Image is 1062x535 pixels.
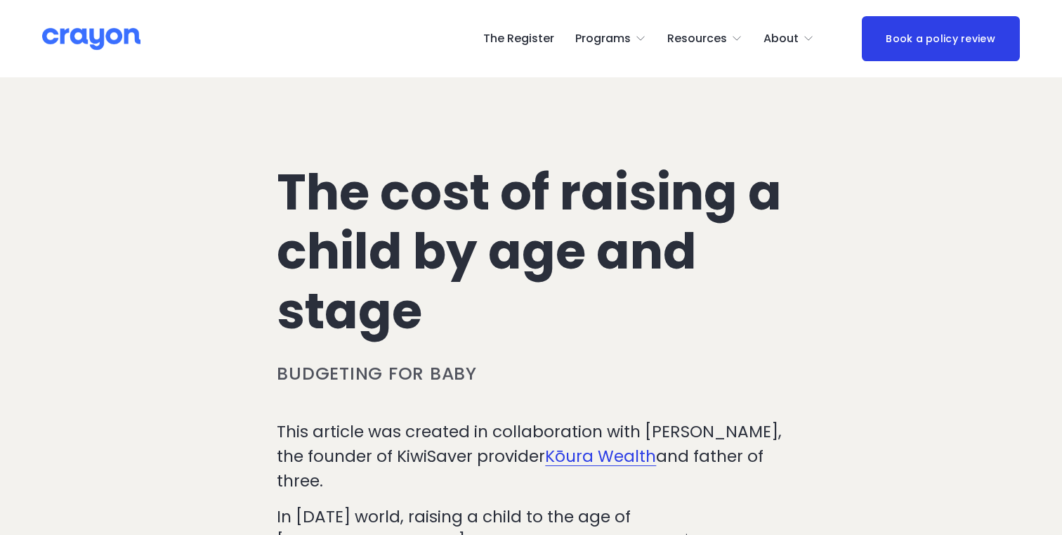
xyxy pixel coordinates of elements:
[667,27,742,50] a: folder dropdown
[545,445,656,468] a: Kōura Wealth
[667,29,727,49] span: Resources
[483,27,554,50] a: The Register
[575,27,646,50] a: folder dropdown
[763,27,814,50] a: folder dropdown
[277,361,477,386] a: Budgeting for baby
[277,420,785,494] p: This article was created in collaboration with [PERSON_NAME], the founder of KiwiSaver provider a...
[277,163,785,342] h1: The cost of raising a child by age and stage
[42,27,140,51] img: Crayon
[862,16,1020,62] a: Book a policy review
[763,29,799,49] span: About
[575,29,631,49] span: Programs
